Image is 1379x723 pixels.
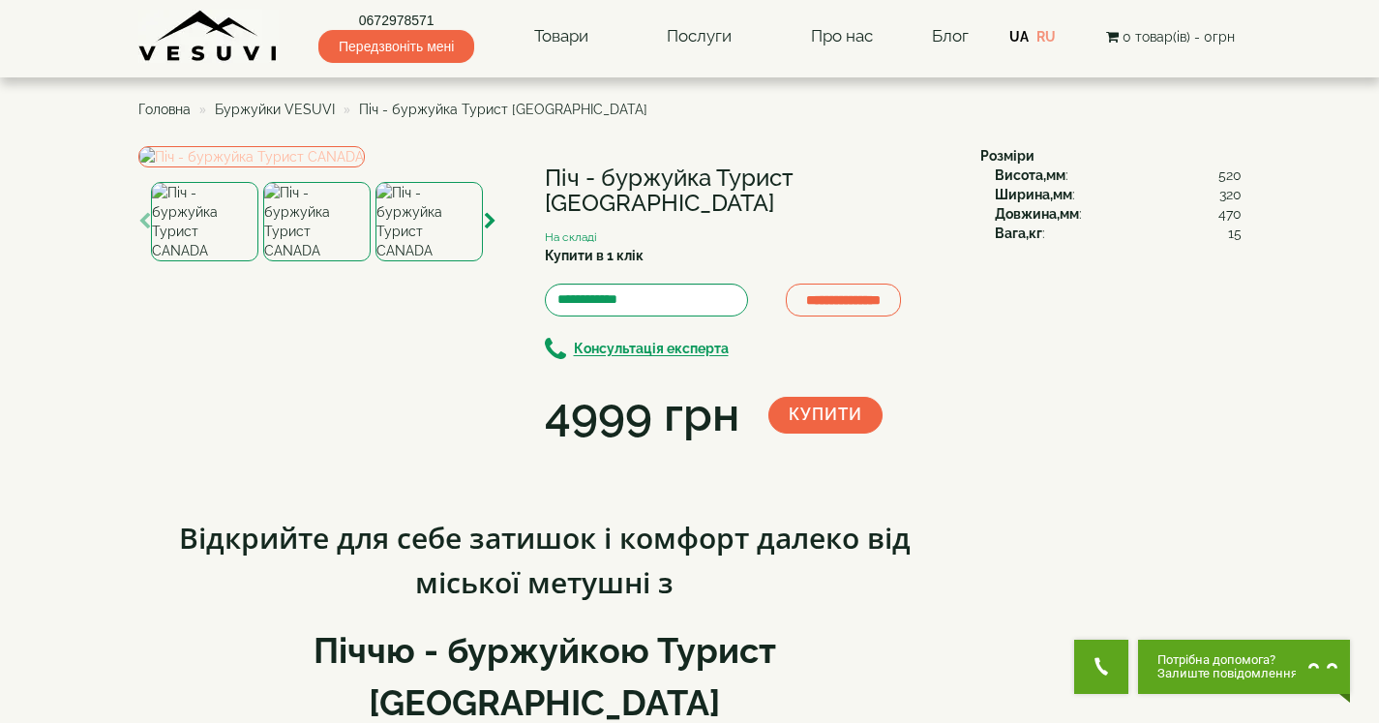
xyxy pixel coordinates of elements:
span: Залиште повідомлення [1157,667,1298,680]
h1: Піч - буржуйка Турист [GEOGRAPHIC_DATA] [545,166,951,217]
span: 0 товар(ів) - 0грн [1123,29,1235,45]
button: Купити [768,397,883,434]
span: Відкрийте для себе затишок і комфорт далеко від міської метушні з [179,518,911,602]
img: Піч - буржуйка Турист CANADA [138,146,365,167]
a: 0672978571 [318,11,474,30]
b: Піччю - буржуйкою Турист [GEOGRAPHIC_DATA] [314,630,776,723]
b: Вага,кг [995,226,1042,241]
b: Консультація експерта [574,342,729,357]
div: 4999 грн [545,382,739,448]
a: Головна [138,102,191,117]
b: Висота,мм [995,167,1065,183]
span: Піч - буржуйка Турист [GEOGRAPHIC_DATA] [359,102,647,117]
b: Довжина,мм [995,206,1079,222]
b: Ширина,мм [995,187,1072,202]
a: Про нас [792,15,892,59]
button: 0 товар(ів) - 0грн [1100,26,1241,47]
a: UA [1009,29,1029,45]
img: Піч - буржуйка Турист CANADA [151,182,258,261]
img: Піч - буржуйка Турист CANADA [263,182,371,261]
span: Потрібна допомога? [1157,653,1298,667]
button: Get Call button [1074,640,1128,694]
small: На складі [545,230,597,244]
a: RU [1036,29,1056,45]
div: : [995,224,1242,243]
span: 15 [1228,224,1242,243]
img: content [138,10,279,63]
div: : [995,185,1242,204]
div: : [995,166,1242,185]
button: Chat button [1138,640,1350,694]
a: Послуги [647,15,751,59]
span: Передзвоніть мені [318,30,474,63]
span: 520 [1218,166,1242,185]
a: Блог [932,26,969,45]
label: Купити в 1 клік [545,246,644,265]
img: Піч - буржуйка Турист CANADA [375,182,483,261]
div: : [995,204,1242,224]
span: 320 [1219,185,1242,204]
a: Буржуйки VESUVI [215,102,335,117]
b: Розміри [980,148,1034,164]
span: 470 [1218,204,1242,224]
a: Товари [515,15,608,59]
